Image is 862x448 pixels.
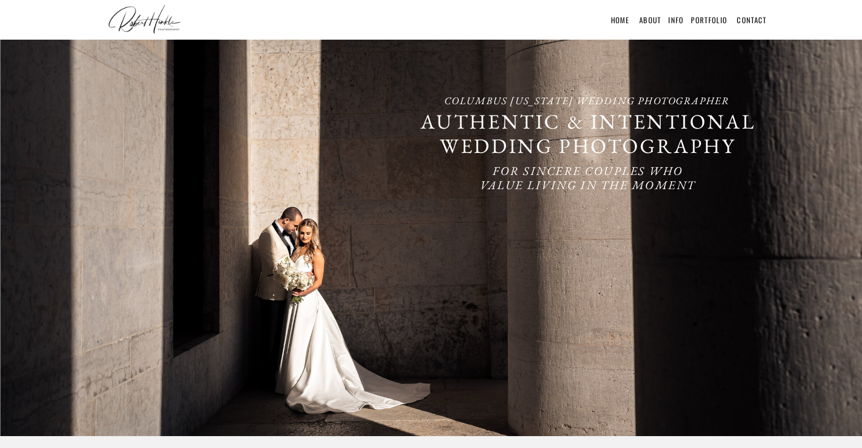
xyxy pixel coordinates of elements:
a: About [639,14,661,25]
h1: Columbus [US_STATE] Wedding Photographer [430,95,744,109]
a: Portfolio [691,14,727,25]
p: for sincere couples who value living in the moment [477,164,699,207]
h2: Authentic & Intentional Wedding Photography [417,109,759,159]
a: Home [611,14,630,25]
a: Contact [737,14,766,25]
a: INFO [668,14,683,25]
